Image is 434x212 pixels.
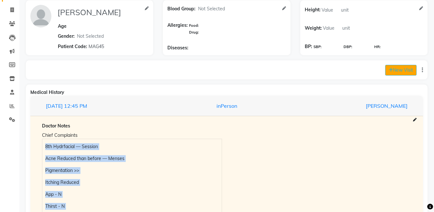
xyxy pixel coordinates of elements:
div: [PERSON_NAME] [289,102,412,110]
input: Patient Code [88,41,143,51]
span: Food: [189,23,199,28]
span: SBP: [313,44,322,50]
span: [DATE] [46,103,63,109]
span: Diseases: [167,45,188,51]
span: Gender: [58,33,75,40]
span: Age [58,23,67,29]
span: Patient Code: [58,43,87,50]
input: unit [341,23,361,33]
div: Medical History [30,89,423,96]
span: HR: [374,44,381,50]
p: App - N [45,191,218,198]
p: Acne Reduced than before — Menses [45,155,218,162]
span: DBP: [344,44,352,50]
span: Height: [305,5,321,15]
span: Drug: [189,30,199,35]
span: 12:45 PM [64,103,87,109]
p: Thirst - N [45,203,218,210]
div: inPerson [165,102,289,110]
div: Chief Complaints [42,132,222,139]
span: Weight: [305,23,322,33]
input: Name [57,5,142,20]
button: [DATE]12:45 PMinPerson[PERSON_NAME] [37,100,417,112]
button: New Visit [385,65,417,76]
input: Value [321,5,340,15]
p: Pigmentation >> [45,167,218,174]
span: BP: [305,43,312,50]
input: Value [322,23,341,33]
p: 8th Hydrfacial — Session [45,143,218,150]
img: profile [30,5,51,27]
p: Itching Reduced [45,179,218,186]
span: Blood Group: [167,5,196,12]
span: Allergies: [167,22,188,35]
input: unit [340,5,359,15]
div: Doctor Notes [42,123,411,129]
